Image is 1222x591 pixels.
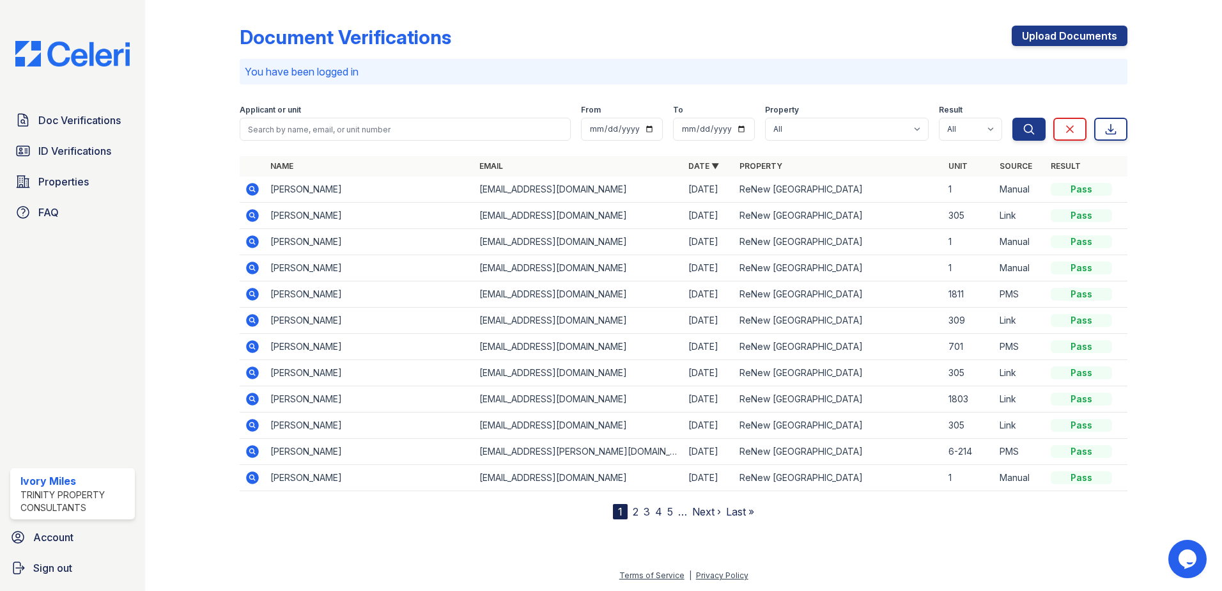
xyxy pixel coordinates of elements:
div: Pass [1051,288,1112,301]
td: Manual [994,255,1046,281]
a: Doc Verifications [10,107,135,133]
span: ID Verifications [38,143,111,159]
td: [DATE] [683,439,734,465]
td: [PERSON_NAME] [265,229,474,255]
span: … [678,504,687,519]
a: 3 [644,505,650,518]
td: [PERSON_NAME] [265,360,474,386]
td: ReNew [GEOGRAPHIC_DATA] [734,334,943,360]
label: Result [939,105,963,115]
td: [DATE] [683,177,734,203]
label: Property [765,105,799,115]
span: Account [33,530,73,545]
td: 1811 [943,281,994,308]
td: ReNew [GEOGRAPHIC_DATA] [734,308,943,334]
div: Pass [1051,445,1112,458]
a: Properties [10,169,135,194]
a: Upload Documents [1012,26,1127,46]
div: Document Verifications [240,26,451,49]
span: Doc Verifications [38,113,121,128]
td: 305 [943,413,994,439]
label: Applicant or unit [240,105,301,115]
div: Pass [1051,235,1112,248]
a: Sign out [5,555,140,581]
div: Pass [1051,209,1112,222]
td: 6-214 [943,439,994,465]
div: Pass [1051,366,1112,379]
td: [DATE] [683,413,734,439]
td: Link [994,386,1046,413]
td: [DATE] [683,308,734,334]
a: Privacy Policy [696,571,748,580]
a: Name [270,161,293,171]
td: ReNew [GEOGRAPHIC_DATA] [734,386,943,413]
div: Pass [1051,314,1112,327]
td: [PERSON_NAME] [265,386,474,413]
td: [DATE] [683,465,734,491]
td: PMS [994,281,1046,308]
td: 1 [943,465,994,491]
td: Manual [994,229,1046,255]
label: To [673,105,683,115]
a: ID Verifications [10,138,135,164]
div: Pass [1051,471,1112,484]
td: Link [994,203,1046,229]
a: Email [479,161,503,171]
a: Date ▼ [688,161,719,171]
td: [DATE] [683,229,734,255]
td: [PERSON_NAME] [265,203,474,229]
a: 4 [655,505,662,518]
td: PMS [994,439,1046,465]
td: [DATE] [683,334,734,360]
div: Pass [1051,183,1112,196]
td: Link [994,308,1046,334]
td: [DATE] [683,360,734,386]
div: | [689,571,692,580]
a: Next › [692,505,721,518]
td: [PERSON_NAME] [265,255,474,281]
td: Link [994,360,1046,386]
td: 1803 [943,386,994,413]
td: ReNew [GEOGRAPHIC_DATA] [734,413,943,439]
input: Search by name, email, or unit number [240,118,571,141]
td: [PERSON_NAME] [265,334,474,360]
a: Account [5,524,140,550]
iframe: chat widget [1168,540,1209,578]
td: [DATE] [683,255,734,281]
td: [PERSON_NAME] [265,439,474,465]
a: Unit [948,161,968,171]
a: 2 [633,505,638,518]
a: 5 [667,505,673,518]
div: 1 [613,504,628,519]
td: [EMAIL_ADDRESS][DOMAIN_NAME] [474,334,683,360]
td: [PERSON_NAME] [265,281,474,308]
td: [EMAIL_ADDRESS][PERSON_NAME][DOMAIN_NAME] [474,439,683,465]
td: [PERSON_NAME] [265,308,474,334]
td: [EMAIL_ADDRESS][DOMAIN_NAME] [474,465,683,491]
td: 305 [943,203,994,229]
td: Link [994,413,1046,439]
td: ReNew [GEOGRAPHIC_DATA] [734,360,943,386]
td: PMS [994,334,1046,360]
label: From [581,105,601,115]
td: [EMAIL_ADDRESS][DOMAIN_NAME] [474,255,683,281]
div: Ivory Miles [20,473,130,489]
td: [PERSON_NAME] [265,413,474,439]
a: Last » [726,505,754,518]
td: 1 [943,255,994,281]
td: [EMAIL_ADDRESS][DOMAIN_NAME] [474,229,683,255]
td: ReNew [GEOGRAPHIC_DATA] [734,255,943,281]
div: Pass [1051,262,1112,274]
td: ReNew [GEOGRAPHIC_DATA] [734,177,943,203]
td: [DATE] [683,281,734,308]
td: [PERSON_NAME] [265,465,474,491]
td: 701 [943,334,994,360]
a: Source [1000,161,1032,171]
div: Trinity Property Consultants [20,489,130,514]
td: ReNew [GEOGRAPHIC_DATA] [734,439,943,465]
a: Terms of Service [619,571,684,580]
td: [EMAIL_ADDRESS][DOMAIN_NAME] [474,386,683,413]
td: [EMAIL_ADDRESS][DOMAIN_NAME] [474,177,683,203]
td: ReNew [GEOGRAPHIC_DATA] [734,203,943,229]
